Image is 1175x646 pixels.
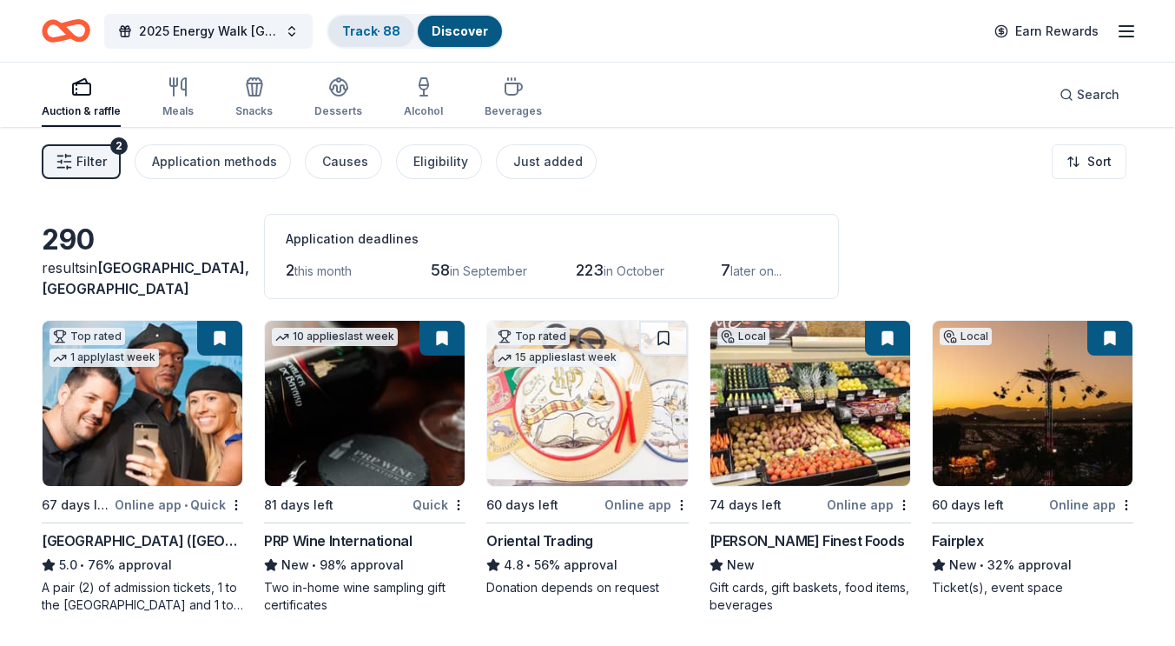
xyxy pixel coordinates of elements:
div: A pair (2) of admission tickets, 1 to the [GEOGRAPHIC_DATA] and 1 to the [GEOGRAPHIC_DATA] [42,579,243,614]
span: 2025 Energy Walk [GEOGRAPHIC_DATA] [139,21,278,42]
span: New [727,555,755,576]
span: later on... [730,263,782,278]
div: Donation depends on request [486,579,688,596]
div: 10 applies last week [272,328,398,346]
img: Image for Oriental Trading [487,321,687,486]
button: Search [1046,77,1133,112]
span: in [42,259,249,297]
div: Snacks [235,104,273,118]
button: Track· 88Discover [327,14,504,49]
div: Application deadlines [286,229,817,250]
button: Causes [305,144,382,179]
button: Auction & raffle [42,70,121,127]
img: Image for Fairplex [933,321,1132,486]
div: [PERSON_NAME] Finest Foods [710,530,905,551]
div: Just added [513,151,583,172]
span: • [184,498,188,512]
div: Auction & raffle [42,104,121,118]
div: results [42,257,243,299]
div: Fairplex [932,530,984,551]
span: 4.8 [504,555,524,576]
span: Sort [1087,151,1112,172]
span: in October [604,263,664,278]
div: Ticket(s), event space [932,579,1133,596]
span: this month [294,263,352,278]
a: Image for Jensen’s Finest FoodsLocal74 days leftOnline app[PERSON_NAME] Finest FoodsNewGift cards... [710,320,911,614]
div: Online app [604,494,689,516]
span: • [313,558,317,572]
div: 15 applies last week [494,349,620,367]
div: Meals [162,104,194,118]
a: Discover [432,23,488,38]
div: Oriental Trading [486,530,593,551]
div: Quick [413,494,465,516]
div: 1 apply last week [50,349,159,367]
button: Sort [1052,144,1126,179]
span: • [980,558,984,572]
span: • [80,558,84,572]
button: 2025 Energy Walk [GEOGRAPHIC_DATA] [104,14,313,49]
div: Gift cards, gift baskets, food items, beverages [710,579,911,614]
span: 2 [286,261,294,279]
img: Image for Hollywood Wax Museum (Hollywood) [43,321,242,486]
div: Causes [322,151,368,172]
a: Track· 88 [342,23,400,38]
span: 7 [721,261,730,279]
div: Eligibility [413,151,468,172]
span: New [949,555,977,576]
button: Meals [162,70,194,127]
div: 32% approval [932,555,1133,576]
button: Eligibility [396,144,482,179]
a: Image for PRP Wine International10 applieslast week81 days leftQuickPRP Wine InternationalNew•98%... [264,320,465,614]
div: Alcohol [404,104,443,118]
div: 74 days left [710,495,782,516]
div: Desserts [314,104,362,118]
span: Filter [76,151,107,172]
div: Local [940,328,992,345]
div: Local [717,328,769,345]
div: Online app [827,494,911,516]
div: 60 days left [932,495,1004,516]
div: Application methods [152,151,277,172]
a: Image for FairplexLocal60 days leftOnline appFairplexNew•32% approvalTicket(s), event space [932,320,1133,596]
a: Image for Oriental TradingTop rated15 applieslast week60 days leftOnline appOriental Trading4.8•5... [486,320,688,596]
button: Alcohol [404,70,443,127]
div: 290 [42,223,243,257]
div: 60 days left [486,495,558,516]
button: Desserts [314,70,362,127]
div: Two in-home wine sampling gift certificates [264,579,465,614]
span: Search [1077,84,1119,105]
a: Image for Hollywood Wax Museum (Hollywood)Top rated1 applylast week67 days leftOnline app•Quick[G... [42,320,243,614]
span: [GEOGRAPHIC_DATA], [GEOGRAPHIC_DATA] [42,259,249,297]
div: 56% approval [486,555,688,576]
span: • [527,558,531,572]
img: Image for PRP Wine International [265,321,465,486]
button: Snacks [235,70,273,127]
div: 76% approval [42,555,243,576]
div: 81 days left [264,495,333,516]
div: Top rated [50,328,125,345]
div: 2 [110,137,128,155]
div: PRP Wine International [264,530,412,551]
div: 98% approval [264,555,465,576]
span: New [281,555,309,576]
span: 58 [431,261,450,279]
div: [GEOGRAPHIC_DATA] ([GEOGRAPHIC_DATA]) [42,530,243,551]
span: 5.0 [59,555,77,576]
div: Online app [1049,494,1133,516]
div: Beverages [485,104,542,118]
button: Filter2 [42,144,121,179]
button: Beverages [485,70,542,127]
button: Application methods [135,144,291,179]
span: 223 [576,261,604,279]
div: Online app Quick [115,494,243,516]
a: Earn Rewards [984,16,1109,47]
div: Top rated [494,328,570,345]
a: Home [42,10,90,51]
button: Just added [496,144,597,179]
span: in September [450,263,527,278]
div: 67 days left [42,495,111,516]
img: Image for Jensen’s Finest Foods [710,321,910,486]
